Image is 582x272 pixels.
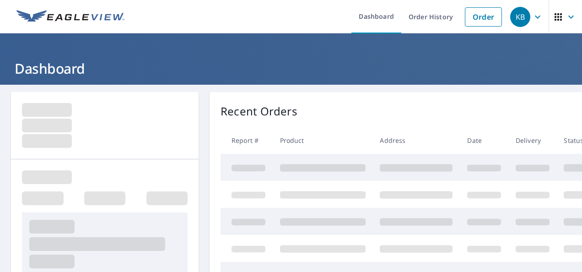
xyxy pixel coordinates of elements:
[465,7,502,27] a: Order
[508,127,557,154] th: Delivery
[11,59,571,78] h1: Dashboard
[510,7,530,27] div: KB
[221,127,273,154] th: Report #
[221,103,297,120] p: Recent Orders
[460,127,508,154] th: Date
[372,127,460,154] th: Address
[273,127,373,154] th: Product
[16,10,124,24] img: EV Logo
